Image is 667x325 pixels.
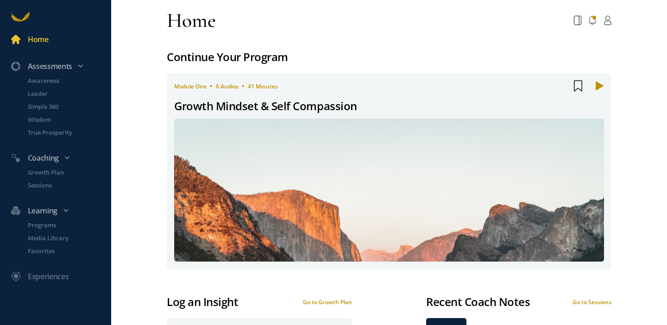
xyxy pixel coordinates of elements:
[17,128,111,137] a: True Prosperity
[167,7,216,33] div: Home
[17,220,111,230] a: Programs
[573,298,611,306] div: Go to Sessions
[28,33,49,45] div: Home
[17,89,111,98] a: Leader
[174,97,357,115] div: Growth Mindset & Self Compassion
[216,82,239,90] span: 6 Audios
[28,270,69,282] div: Experiences
[28,76,109,85] p: Awareness
[28,168,109,177] p: Growth Plan
[174,119,604,262] img: 5ffd683f75b04f9fae80780a_1697608424.jpg
[17,233,111,243] a: Media Library
[28,115,109,124] p: Wisdom
[17,168,111,177] a: Growth Plan
[28,181,109,190] p: Sessions
[174,82,207,90] span: module one
[28,220,109,230] p: Programs
[17,181,111,190] a: Sessions
[167,73,611,269] a: module one6 Audios41 MinutesGrowth Mindset & Self Compassion
[28,233,109,243] p: Media Library
[6,60,115,72] div: Assessments
[17,102,111,111] a: Simple 360
[6,205,115,217] div: Learning
[6,152,115,164] div: Coaching
[28,89,109,98] p: Leader
[248,82,278,90] span: 41 Minutes
[28,102,109,111] p: Simple 360
[167,293,238,311] div: Log an Insight
[426,293,530,311] div: Recent Coach Notes
[28,128,109,137] p: True Prosperity
[28,246,109,256] p: Favorites
[17,76,111,85] a: Awareness
[167,48,611,66] div: Continue Your Program
[17,115,111,124] a: Wisdom
[17,246,111,256] a: Favorites
[303,298,352,306] div: Go to Growth Plan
